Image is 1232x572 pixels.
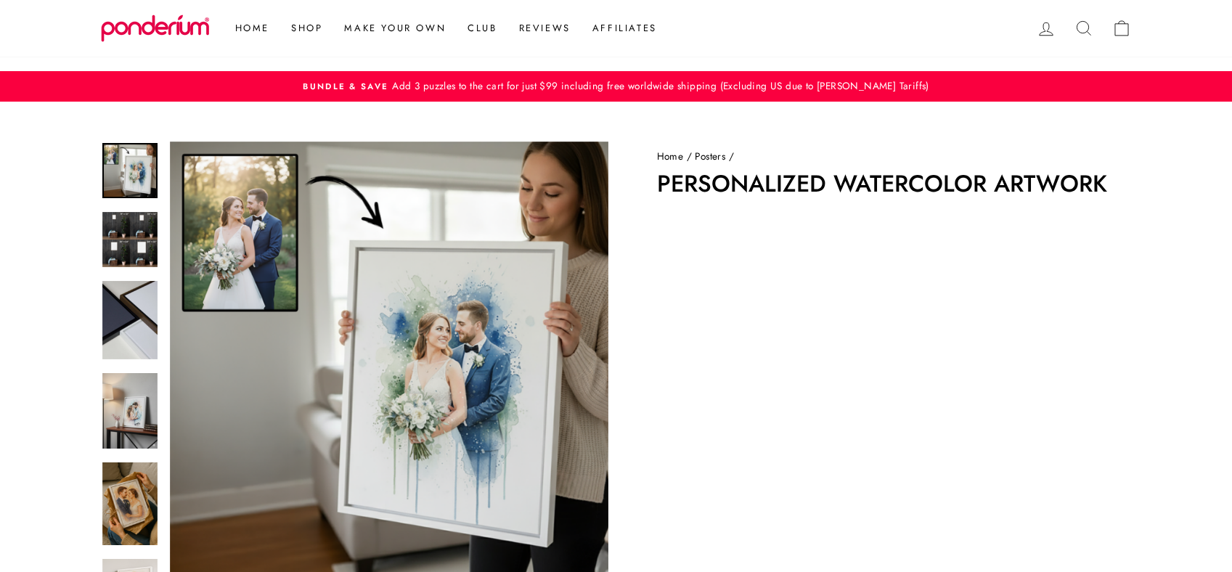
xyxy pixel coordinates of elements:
a: Bundle & SaveAdd 3 puzzles to the cart for just $99 including free worldwide shipping (Excluding ... [105,78,1128,94]
nav: breadcrumbs [657,149,1132,165]
a: Shop [280,15,333,41]
span: / [729,149,734,163]
a: Home [224,15,280,41]
img: Personalized Watercolor Artwork [102,462,158,545]
span: Add 3 puzzles to the cart for just $99 including free worldwide shipping (Excluding US due to [PE... [388,78,929,93]
a: Club [457,15,507,41]
img: Personalized Watercolor Artwork [102,281,158,359]
a: Posters [695,149,725,163]
img: Personalized Watercolor Artwork [102,373,158,449]
a: Make Your Own [333,15,457,41]
span: / [687,149,692,163]
img: Ponderium [101,15,210,42]
span: Bundle & Save [303,81,388,92]
ul: Primary [217,15,668,41]
h1: Personalized Watercolor Artwork [657,172,1132,195]
a: Home [657,149,684,163]
a: Reviews [508,15,582,41]
img: Personalized Watercolor Artwork [102,212,158,267]
a: Affiliates [582,15,668,41]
